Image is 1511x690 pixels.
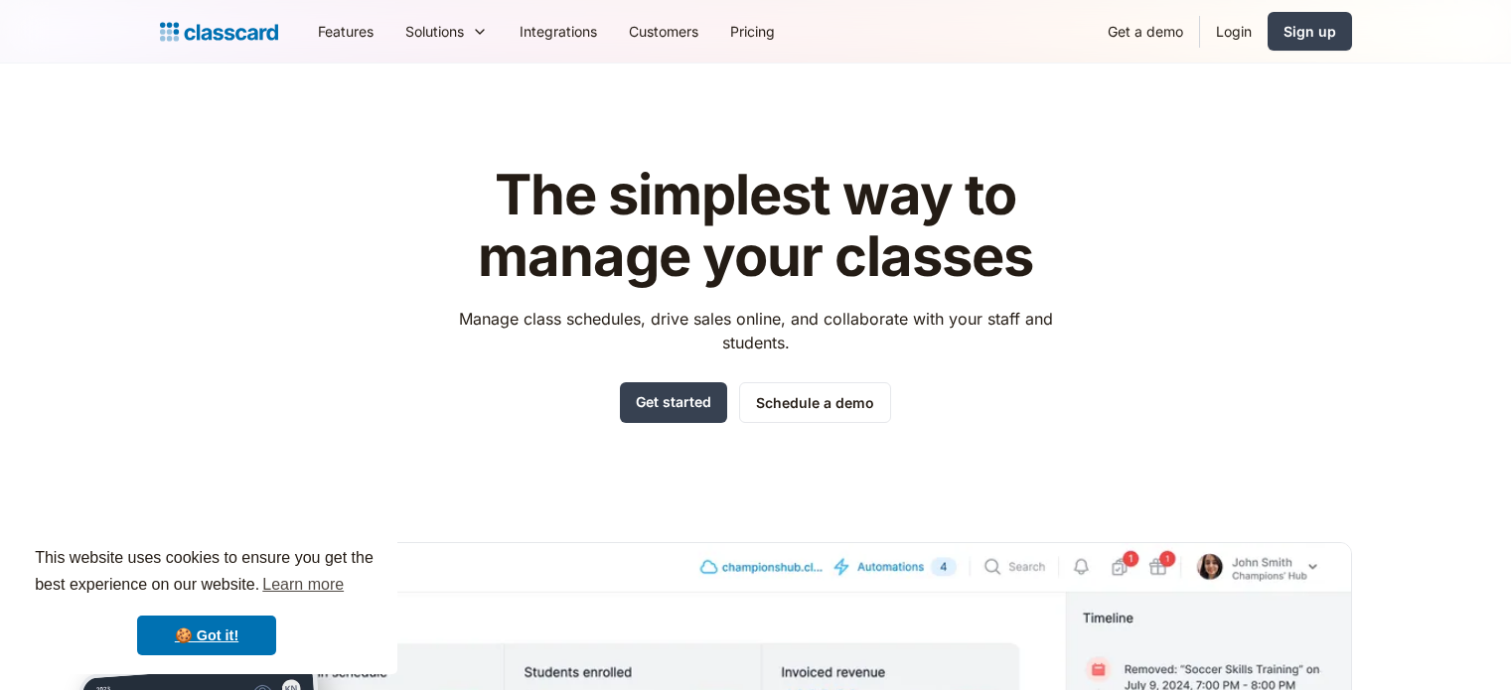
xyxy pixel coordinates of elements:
[739,382,891,423] a: Schedule a demo
[16,527,397,674] div: cookieconsent
[440,307,1071,354] p: Manage class schedules, drive sales online, and collaborate with your staff and students.
[504,9,613,54] a: Integrations
[440,165,1071,287] h1: The simplest way to manage your classes
[613,9,714,54] a: Customers
[620,382,727,423] a: Get started
[137,616,276,655] a: dismiss cookie message
[405,21,464,42] div: Solutions
[160,18,278,46] a: home
[1092,9,1199,54] a: Get a demo
[389,9,504,54] div: Solutions
[259,570,347,600] a: learn more about cookies
[1284,21,1336,42] div: Sign up
[35,546,378,600] span: This website uses cookies to ensure you get the best experience on our website.
[1200,9,1268,54] a: Login
[714,9,791,54] a: Pricing
[1268,12,1352,51] a: Sign up
[302,9,389,54] a: Features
